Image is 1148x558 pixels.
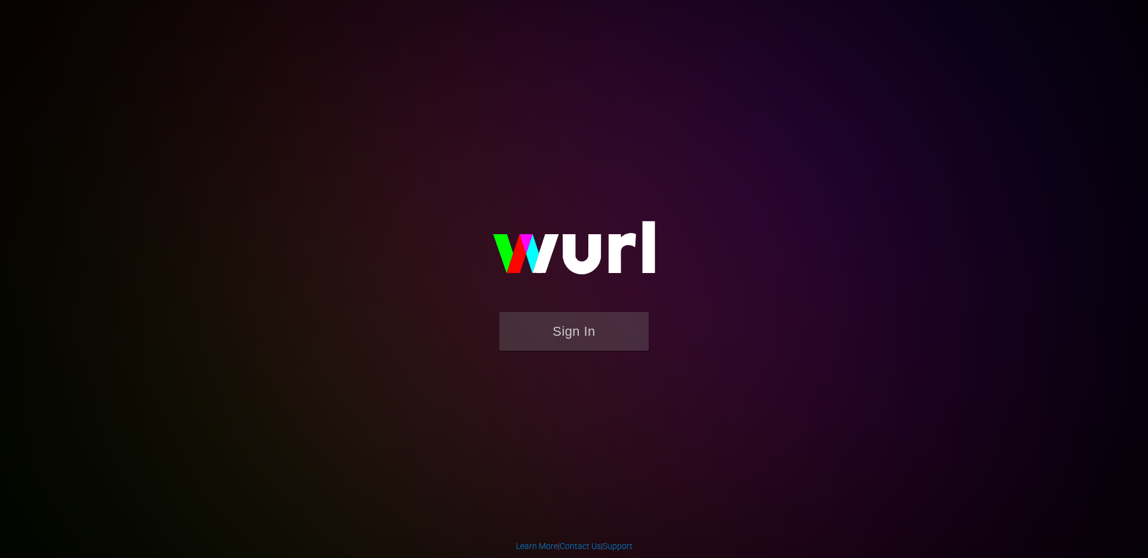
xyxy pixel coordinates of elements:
img: wurl-logo-on-black-223613ac3d8ba8fe6dc639794a292ebdb59501304c7dfd60c99c58986ef67473.svg [454,195,694,311]
button: Sign In [499,312,649,351]
div: | | [516,540,633,552]
a: Support [603,541,633,551]
a: Learn More [516,541,558,551]
a: Contact Us [560,541,601,551]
